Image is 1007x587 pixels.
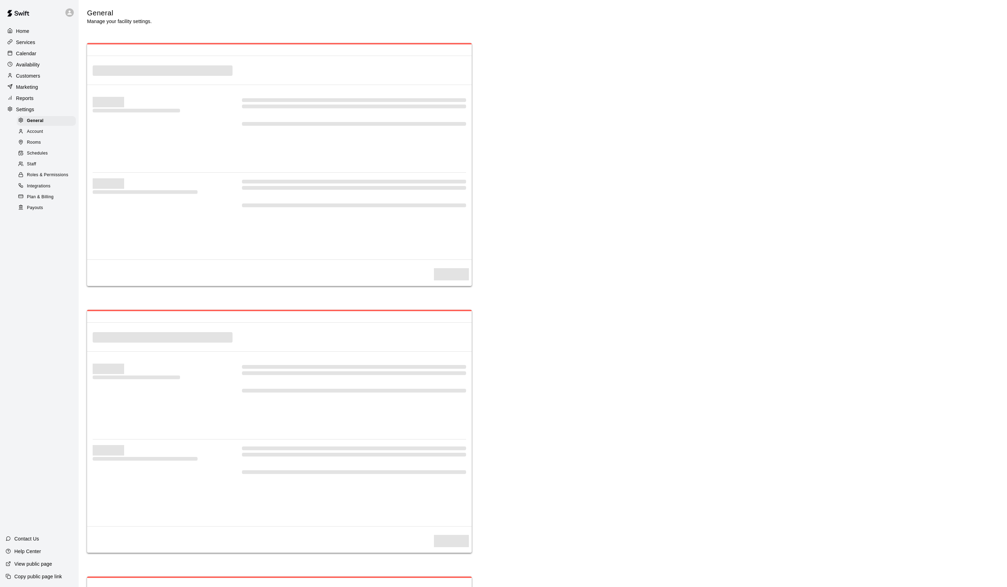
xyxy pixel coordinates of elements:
[27,194,53,201] span: Plan & Billing
[17,127,76,137] div: Account
[27,172,68,179] span: Roles & Permissions
[17,159,79,170] a: Staff
[17,138,76,148] div: Rooms
[17,148,79,159] a: Schedules
[17,126,79,137] a: Account
[6,104,73,115] a: Settings
[16,72,40,79] p: Customers
[17,203,76,213] div: Payouts
[6,59,73,70] a: Availability
[6,71,73,81] a: Customers
[14,548,41,555] p: Help Center
[17,137,79,148] a: Rooms
[87,18,152,25] p: Manage your facility settings.
[27,139,41,146] span: Rooms
[16,106,34,113] p: Settings
[27,128,43,135] span: Account
[14,573,62,580] p: Copy public page link
[27,205,43,212] span: Payouts
[17,170,76,180] div: Roles & Permissions
[27,150,48,157] span: Schedules
[17,170,79,181] a: Roles & Permissions
[6,93,73,103] a: Reports
[14,560,52,567] p: View public page
[87,8,152,18] h5: General
[6,82,73,92] a: Marketing
[16,84,38,91] p: Marketing
[17,159,76,169] div: Staff
[17,149,76,158] div: Schedules
[6,26,73,36] a: Home
[16,95,34,102] p: Reports
[17,116,76,126] div: General
[6,48,73,59] a: Calendar
[14,535,39,542] p: Contact Us
[17,202,79,213] a: Payouts
[16,61,40,68] p: Availability
[16,28,29,35] p: Home
[17,181,76,191] div: Integrations
[17,181,79,192] a: Integrations
[17,192,76,202] div: Plan & Billing
[17,192,79,202] a: Plan & Billing
[17,115,79,126] a: General
[16,39,35,46] p: Services
[27,161,36,168] span: Staff
[27,117,44,124] span: General
[6,37,73,48] a: Services
[27,183,51,190] span: Integrations
[16,50,36,57] p: Calendar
